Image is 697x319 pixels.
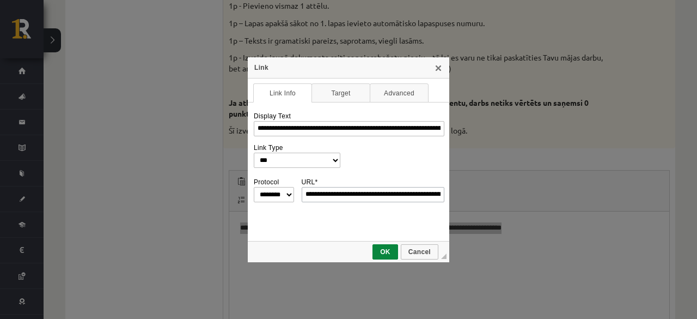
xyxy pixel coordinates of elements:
[311,83,370,103] a: Target
[11,11,429,22] body: Editor, wiswyg-editor-user-answer-47024959531220
[372,244,398,260] a: OK
[302,178,318,186] label: URL
[401,244,438,260] a: Cancel
[254,178,279,186] label: Protocol
[254,112,291,120] label: Display Text
[374,248,397,256] span: OK
[253,83,312,103] a: Link Info
[248,57,449,79] div: Link
[253,107,444,238] div: Link Info
[434,63,443,72] a: Close
[254,144,283,152] label: Link Type
[441,254,447,259] div: Resize
[370,83,429,103] a: Advanced
[402,248,437,256] span: Cancel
